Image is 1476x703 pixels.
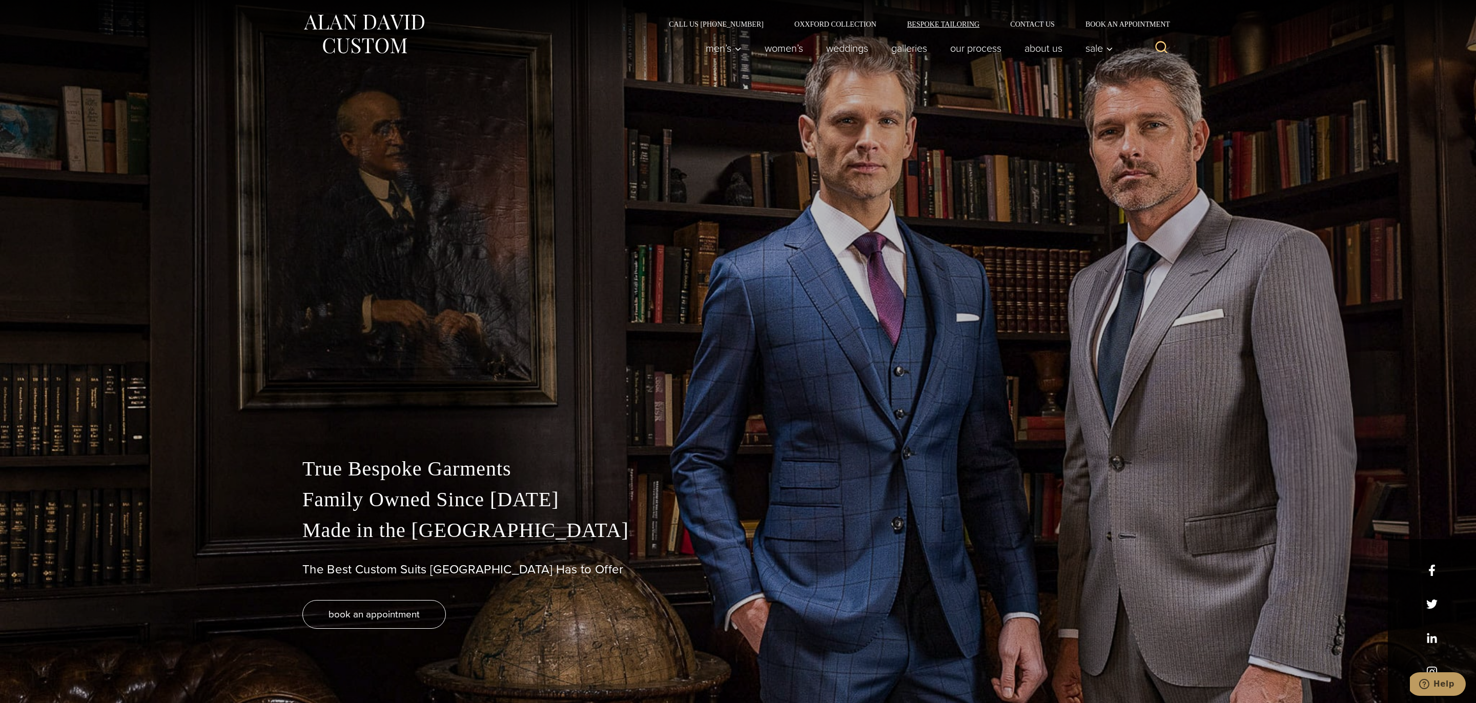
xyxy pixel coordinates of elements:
button: Men’s sub menu toggle [694,38,753,58]
a: x/twitter [1426,598,1438,610]
a: Our Process [939,38,1013,58]
nav: Primary Navigation [694,38,1119,58]
span: book an appointment [329,607,420,622]
a: book an appointment [302,600,446,629]
a: Galleries [880,38,939,58]
iframe: Opens a widget where you can chat to one of our agents [1410,672,1466,698]
h1: The Best Custom Suits [GEOGRAPHIC_DATA] Has to Offer [302,562,1174,577]
a: facebook [1426,565,1438,576]
a: instagram [1426,666,1438,677]
nav: Secondary Navigation [653,20,1174,28]
a: Book an Appointment [1070,20,1174,28]
a: Contact Us [995,20,1070,28]
a: Call Us [PHONE_NUMBER] [653,20,779,28]
img: Alan David Custom [302,11,425,57]
a: linkedin [1426,632,1438,644]
p: True Bespoke Garments Family Owned Since [DATE] Made in the [GEOGRAPHIC_DATA] [302,453,1174,546]
a: Bespoke Tailoring [892,20,995,28]
a: weddings [815,38,880,58]
button: Sale sub menu toggle [1074,38,1119,58]
a: Oxxford Collection [779,20,892,28]
a: About Us [1013,38,1074,58]
a: Women’s [753,38,815,58]
button: View Search Form [1149,36,1174,60]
